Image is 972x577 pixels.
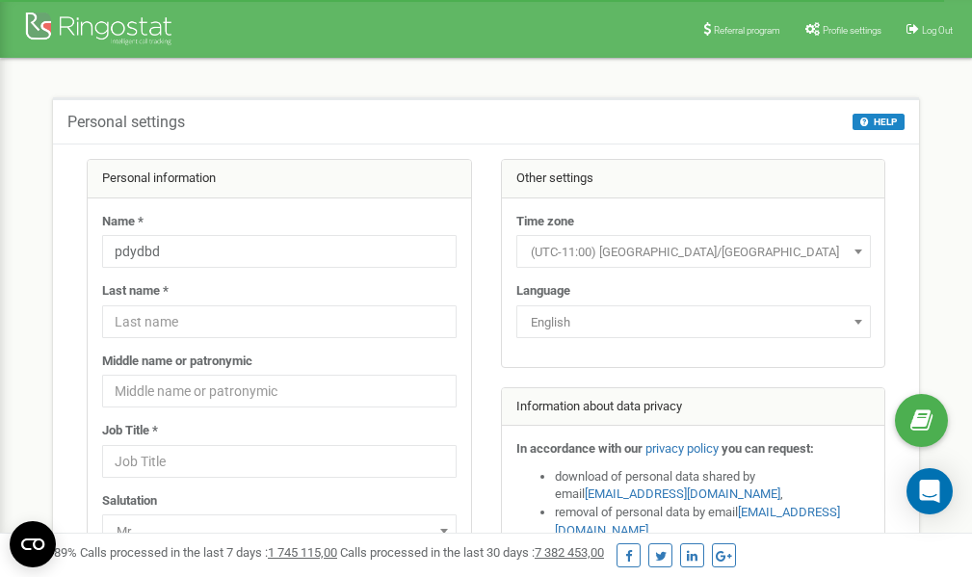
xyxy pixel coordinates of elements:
[645,441,719,456] a: privacy policy
[102,445,457,478] input: Job Title
[102,514,457,547] span: Mr.
[502,160,885,198] div: Other settings
[906,468,953,514] div: Open Intercom Messenger
[535,545,604,560] u: 7 382 453,00
[516,282,570,301] label: Language
[102,213,144,231] label: Name *
[516,305,871,338] span: English
[516,213,574,231] label: Time zone
[67,114,185,131] h5: Personal settings
[823,25,881,36] span: Profile settings
[523,239,864,266] span: (UTC-11:00) Pacific/Midway
[523,309,864,336] span: English
[102,353,252,371] label: Middle name or patronymic
[10,521,56,567] button: Open CMP widget
[516,235,871,268] span: (UTC-11:00) Pacific/Midway
[268,545,337,560] u: 1 745 115,00
[340,545,604,560] span: Calls processed in the last 30 days :
[102,235,457,268] input: Name
[109,518,450,545] span: Mr.
[102,492,157,511] label: Salutation
[585,486,780,501] a: [EMAIL_ADDRESS][DOMAIN_NAME]
[102,422,158,440] label: Job Title *
[555,504,871,539] li: removal of personal data by email ,
[714,25,780,36] span: Referral program
[88,160,471,198] div: Personal information
[722,441,814,456] strong: you can request:
[502,388,885,427] div: Information about data privacy
[516,441,643,456] strong: In accordance with our
[555,468,871,504] li: download of personal data shared by email ,
[853,114,905,130] button: HELP
[922,25,953,36] span: Log Out
[102,375,457,407] input: Middle name or patronymic
[80,545,337,560] span: Calls processed in the last 7 days :
[102,305,457,338] input: Last name
[102,282,169,301] label: Last name *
